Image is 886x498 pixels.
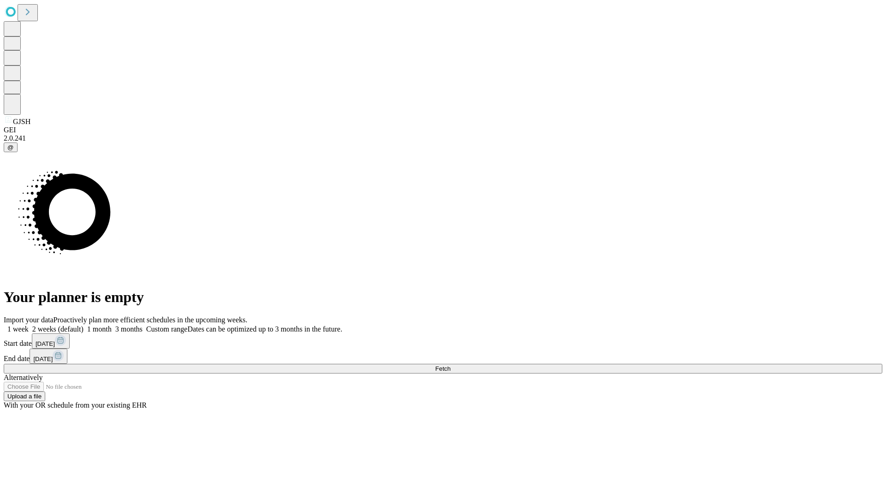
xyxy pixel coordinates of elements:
span: 2 weeks (default) [32,325,84,333]
button: [DATE] [30,349,67,364]
button: Fetch [4,364,882,373]
div: Start date [4,333,882,349]
span: [DATE] [36,340,55,347]
span: [DATE] [33,356,53,362]
span: 1 month [87,325,112,333]
span: Proactively plan more efficient schedules in the upcoming weeks. [54,316,247,324]
span: @ [7,144,14,151]
span: Fetch [435,365,450,372]
div: 2.0.241 [4,134,882,142]
span: GJSH [13,118,30,125]
span: Custom range [146,325,187,333]
span: With your OR schedule from your existing EHR [4,401,147,409]
span: 3 months [115,325,143,333]
button: Upload a file [4,391,45,401]
button: [DATE] [32,333,70,349]
div: GEI [4,126,882,134]
button: @ [4,142,18,152]
span: Dates can be optimized up to 3 months in the future. [187,325,342,333]
span: 1 week [7,325,29,333]
h1: Your planner is empty [4,289,882,306]
span: Import your data [4,316,54,324]
span: Alternatively [4,373,42,381]
div: End date [4,349,882,364]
